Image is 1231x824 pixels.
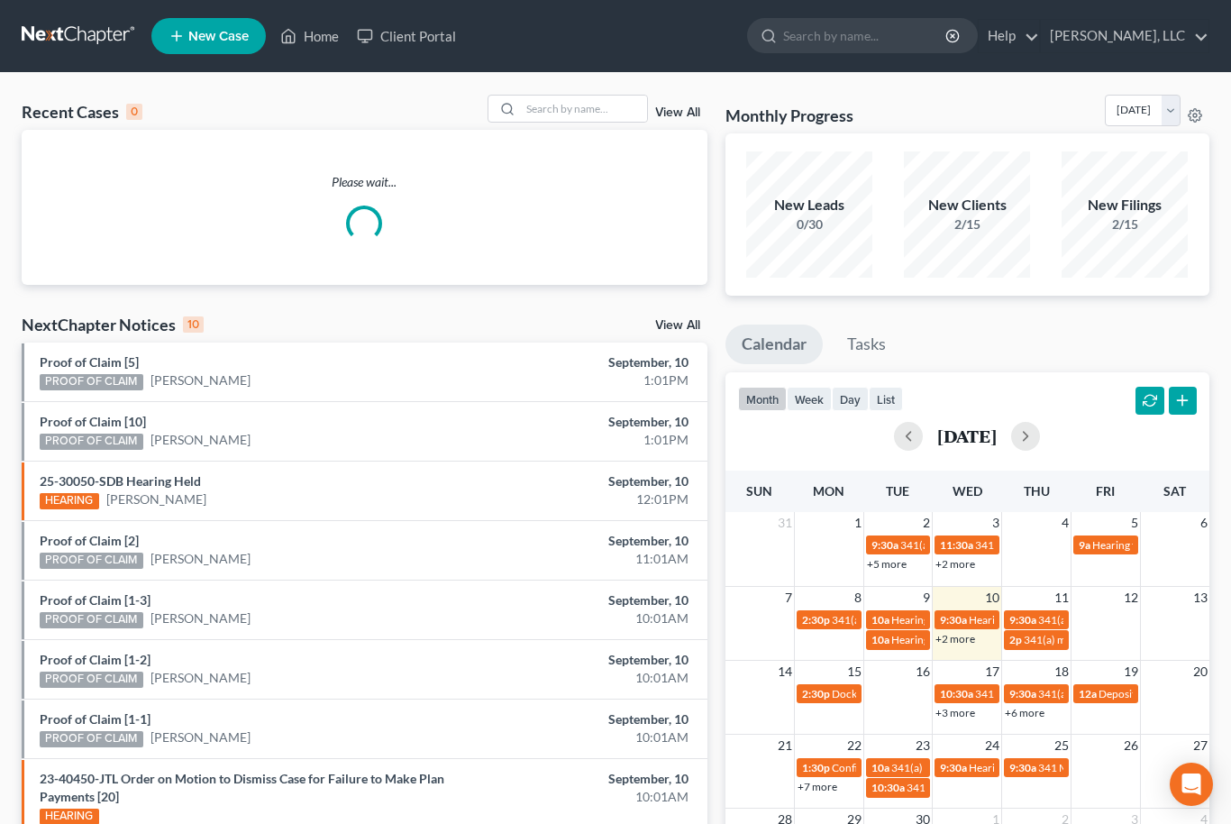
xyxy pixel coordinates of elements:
button: day [832,387,869,411]
input: Search by name... [783,19,948,52]
span: 341(a) meeting for [PERSON_NAME] [1038,613,1212,627]
span: 18 [1053,661,1071,682]
div: 10:01AM [485,788,689,806]
a: Proof of Claim [1-3] [40,592,150,608]
div: PROOF OF CLAIM [40,434,143,450]
span: 341(a) meeting for [PERSON_NAME] [907,781,1081,794]
a: Tasks [831,325,902,364]
div: September, 10 [485,413,689,431]
a: [PERSON_NAME] [106,490,206,508]
span: 10a [871,633,889,646]
span: 25 [1053,735,1071,756]
span: Hearing for [PERSON_NAME] [969,761,1109,774]
span: 9:30a [940,761,967,774]
a: View All [655,106,700,119]
span: Tue [886,483,909,499]
span: 24 [983,735,1001,756]
span: 23 [914,735,932,756]
a: 23-40450-JTL Order on Motion to Dismiss Case for Failure to Make Plan Payments [20] [40,771,444,804]
span: 10 [983,587,1001,609]
a: [PERSON_NAME], LLC [1041,20,1208,52]
span: 341(a) meeting for [PERSON_NAME] [1024,633,1198,646]
a: +2 more [935,632,975,645]
span: Hearing for Calencia May [969,613,1088,627]
a: Home [271,20,348,52]
div: New Clients [904,195,1030,215]
div: HEARING [40,493,99,509]
span: 19 [1122,661,1140,682]
div: 2/15 [904,215,1030,233]
a: +5 more [867,557,907,571]
div: 10:01AM [485,728,689,746]
div: PROOF OF CLAIM [40,374,143,390]
button: list [869,387,903,411]
span: 4 [1060,512,1071,534]
span: Hearing for [PERSON_NAME] [891,633,1032,646]
a: +6 more [1005,706,1044,719]
span: Fri [1096,483,1115,499]
span: 12a [1079,687,1097,700]
span: Wed [953,483,982,499]
span: 341(a) meeting for [PERSON_NAME] [1038,687,1212,700]
div: 10 [183,316,204,333]
span: 6 [1199,512,1209,534]
span: 10:30a [871,781,905,794]
span: Hearing for [PERSON_NAME] [891,613,1032,627]
span: 26 [1122,735,1140,756]
a: View All [655,319,700,332]
span: 17 [983,661,1001,682]
a: [PERSON_NAME] [150,550,251,568]
span: 21 [776,735,794,756]
span: 11 [1053,587,1071,609]
span: 16 [914,661,932,682]
a: +2 more [935,557,975,571]
span: 12 [1122,587,1140,609]
span: 341(a) meeting for [PERSON_NAME] [891,761,1065,774]
div: New Filings [1062,195,1188,215]
span: 3 [990,512,1001,534]
span: 27 [1191,735,1209,756]
div: 0/30 [746,215,872,233]
div: 12:01PM [485,490,689,508]
a: Help [979,20,1039,52]
div: Recent Cases [22,101,142,123]
span: 10a [871,613,889,627]
div: PROOF OF CLAIM [40,731,143,747]
span: 341 Meeting for [PERSON_NAME] [1038,761,1200,774]
input: Search by name... [521,96,647,122]
span: 341(a) meeting for [PERSON_NAME] [832,613,1006,627]
span: 2:30p [802,613,830,627]
div: PROOF OF CLAIM [40,672,143,688]
span: 9:30a [940,613,967,627]
div: 11:01AM [485,550,689,568]
a: Proof of Claim [2] [40,533,139,548]
div: PROOF OF CLAIM [40,553,143,569]
span: 2:30p [802,687,830,700]
a: +7 more [798,780,837,793]
div: Open Intercom Messenger [1170,763,1213,806]
div: 2/15 [1062,215,1188,233]
span: 10a [871,761,889,774]
span: Mon [813,483,844,499]
span: 9:30a [1009,687,1036,700]
div: September, 10 [485,532,689,550]
span: 22 [845,735,863,756]
h3: Monthly Progress [725,105,853,126]
span: 341(a) meeting for [PERSON_NAME] [900,538,1074,552]
a: Proof of Claim [1-2] [40,652,150,667]
span: 341(a) meeting for [PERSON_NAME] [975,538,1149,552]
a: +3 more [935,706,975,719]
span: 9:30a [1009,613,1036,627]
button: month [738,387,787,411]
a: [PERSON_NAME] [150,431,251,449]
div: September, 10 [485,472,689,490]
span: 9:30a [1009,761,1036,774]
div: 10:01AM [485,669,689,687]
a: 25-30050-SDB Hearing Held [40,473,201,489]
span: 31 [776,512,794,534]
span: Confirmation hearing for [PERSON_NAME] [832,761,1036,774]
span: 14 [776,661,794,682]
span: 10:30a [940,687,973,700]
span: 13 [1191,587,1209,609]
div: September, 10 [485,770,689,788]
